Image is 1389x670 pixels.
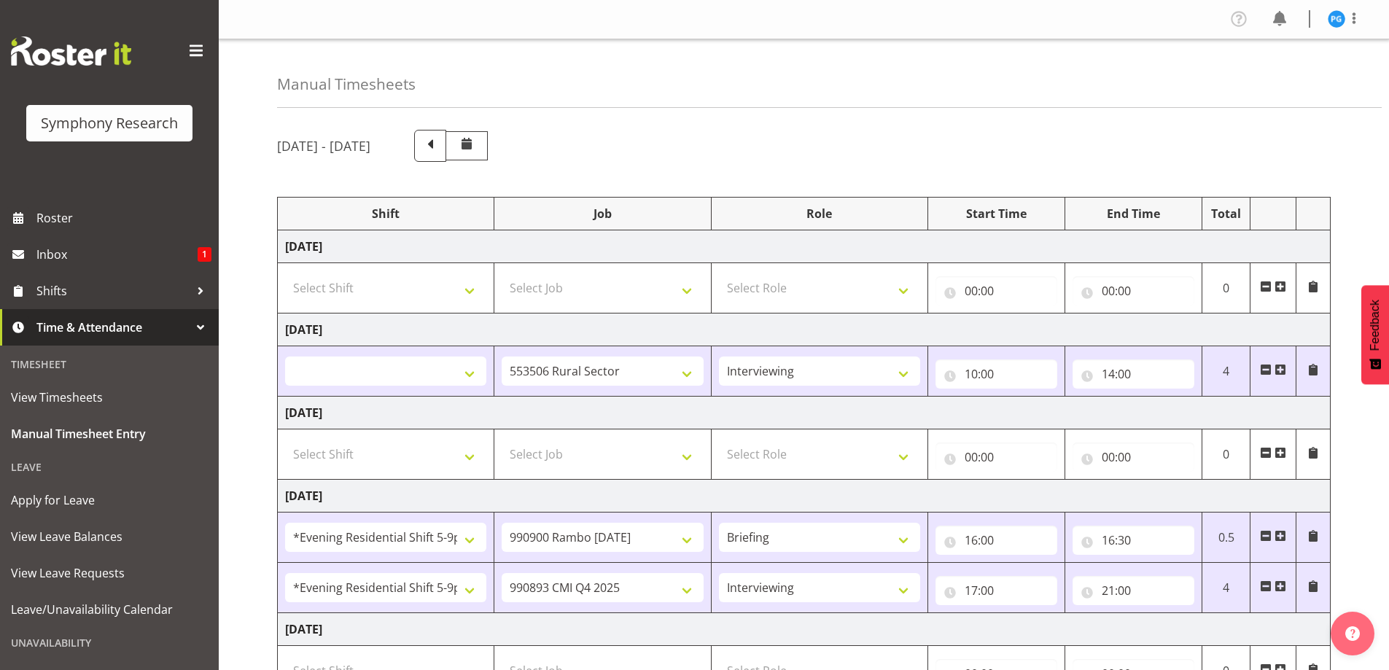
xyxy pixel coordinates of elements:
[277,76,416,93] h4: Manual Timesheets
[4,482,215,518] a: Apply for Leave
[36,280,190,302] span: Shifts
[278,397,1331,429] td: [DATE]
[1361,285,1389,384] button: Feedback - Show survey
[278,480,1331,513] td: [DATE]
[11,386,208,408] span: View Timesheets
[36,207,211,229] span: Roster
[11,526,208,548] span: View Leave Balances
[11,36,131,66] img: Rosterit website logo
[278,613,1331,646] td: [DATE]
[278,230,1331,263] td: [DATE]
[719,205,920,222] div: Role
[4,555,215,591] a: View Leave Requests
[935,205,1057,222] div: Start Time
[935,359,1057,389] input: Click to select...
[1073,205,1194,222] div: End Time
[11,599,208,620] span: Leave/Unavailability Calendar
[1202,563,1250,613] td: 4
[1210,205,1243,222] div: Total
[277,138,370,154] h5: [DATE] - [DATE]
[36,316,190,338] span: Time & Attendance
[1202,346,1250,397] td: 4
[1369,300,1382,351] span: Feedback
[4,591,215,628] a: Leave/Unavailability Calendar
[935,276,1057,305] input: Click to select...
[198,247,211,262] span: 1
[1345,626,1360,641] img: help-xxl-2.png
[935,576,1057,605] input: Click to select...
[41,112,178,134] div: Symphony Research
[36,244,198,265] span: Inbox
[4,379,215,416] a: View Timesheets
[935,526,1057,555] input: Click to select...
[11,489,208,511] span: Apply for Leave
[1202,429,1250,480] td: 0
[4,452,215,482] div: Leave
[11,423,208,445] span: Manual Timesheet Entry
[1073,576,1194,605] input: Click to select...
[1073,443,1194,472] input: Click to select...
[1328,10,1345,28] img: patricia-gilmour9541.jpg
[4,628,215,658] div: Unavailability
[4,416,215,452] a: Manual Timesheet Entry
[11,562,208,584] span: View Leave Requests
[1202,263,1250,313] td: 0
[502,205,703,222] div: Job
[1073,276,1194,305] input: Click to select...
[1202,513,1250,563] td: 0.5
[4,518,215,555] a: View Leave Balances
[285,205,486,222] div: Shift
[935,443,1057,472] input: Click to select...
[1073,359,1194,389] input: Click to select...
[278,313,1331,346] td: [DATE]
[1073,526,1194,555] input: Click to select...
[4,349,215,379] div: Timesheet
